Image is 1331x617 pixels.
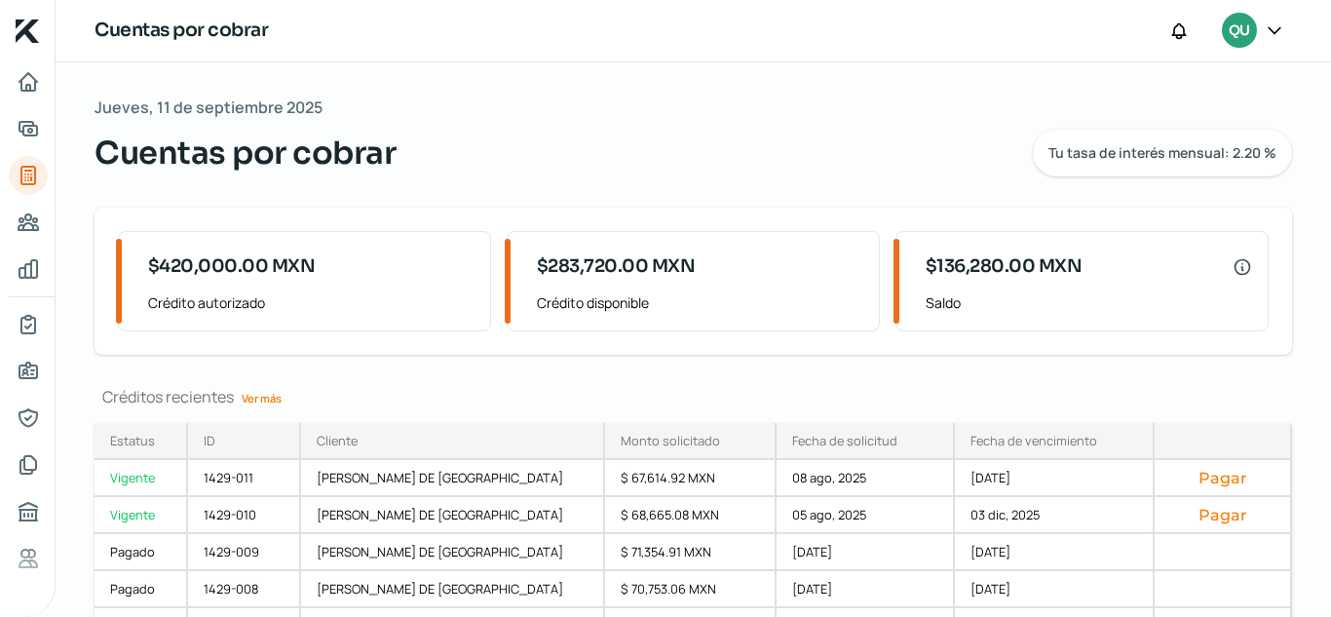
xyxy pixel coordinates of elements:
div: 05 ago, 2025 [777,497,955,534]
div: [DATE] [955,460,1155,497]
a: Adelantar facturas [9,109,48,148]
div: $ 67,614.92 MXN [605,460,778,497]
a: Mis finanzas [9,250,48,289]
button: Pagar [1170,505,1274,524]
a: Mi contrato [9,305,48,344]
button: Pagar [1170,468,1274,487]
a: Pagado [95,571,188,608]
span: Crédito autorizado [148,290,475,315]
div: [PERSON_NAME] DE [GEOGRAPHIC_DATA] [301,571,605,608]
div: $ 71,354.91 MXN [605,534,778,571]
div: [PERSON_NAME] DE [GEOGRAPHIC_DATA] [301,534,605,571]
div: $ 68,665.08 MXN [605,497,778,534]
div: Fecha de vencimiento [970,432,1097,449]
div: [PERSON_NAME] DE [GEOGRAPHIC_DATA] [301,497,605,534]
div: 08 ago, 2025 [777,460,955,497]
div: [DATE] [777,571,955,608]
a: Inicio [9,62,48,101]
h1: Cuentas por cobrar [95,17,268,45]
a: Representantes [9,399,48,438]
a: Pago a proveedores [9,203,48,242]
div: [DATE] [955,571,1155,608]
div: [PERSON_NAME] DE [GEOGRAPHIC_DATA] [301,460,605,497]
span: Tu tasa de interés mensual: 2.20 % [1048,146,1276,160]
div: Créditos recientes [95,386,1292,407]
span: Crédito disponible [537,290,863,315]
a: Tus créditos [9,156,48,195]
div: 1429-008 [188,571,301,608]
a: Pagado [95,534,188,571]
div: Fecha de solicitud [792,432,897,449]
span: Jueves, 11 de septiembre 2025 [95,94,323,122]
div: 1429-010 [188,497,301,534]
span: $283,720.00 MXN [537,253,696,280]
div: [DATE] [777,534,955,571]
div: Monto solicitado [621,432,720,449]
div: [DATE] [955,534,1155,571]
span: Cuentas por cobrar [95,130,396,176]
span: QU [1229,19,1249,43]
span: $136,280.00 MXN [926,253,1083,280]
div: Cliente [317,432,358,449]
span: Saldo [926,290,1252,315]
span: $420,000.00 MXN [148,253,316,280]
div: ID [204,432,215,449]
a: Ver más [234,383,289,413]
div: $ 70,753.06 MXN [605,571,778,608]
a: Referencias [9,539,48,578]
a: Documentos [9,445,48,484]
div: 1429-009 [188,534,301,571]
div: Estatus [110,432,155,449]
a: Buró de crédito [9,492,48,531]
a: Información general [9,352,48,391]
div: 03 dic, 2025 [955,497,1155,534]
a: Vigente [95,497,188,534]
a: Vigente [95,460,188,497]
div: 1429-011 [188,460,301,497]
